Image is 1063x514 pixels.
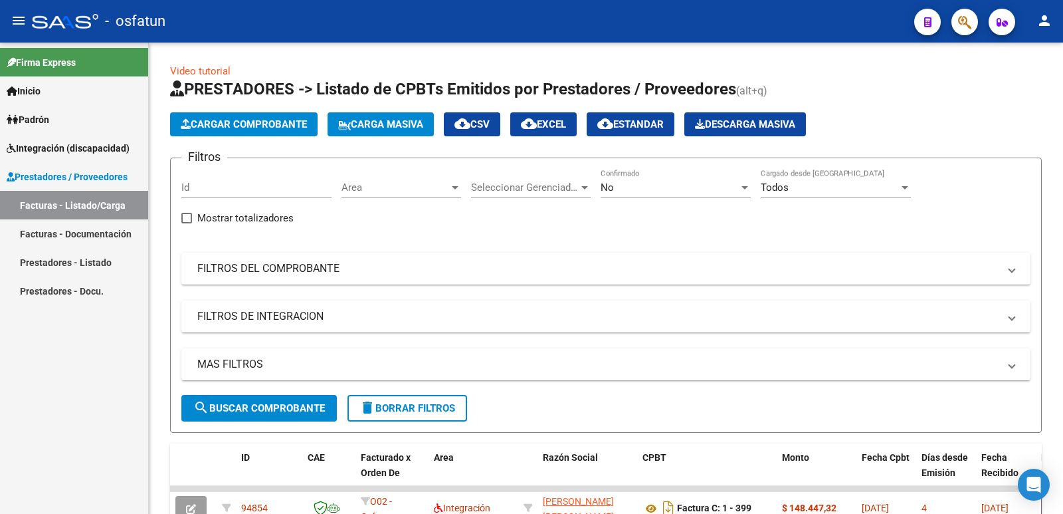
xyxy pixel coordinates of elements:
[1036,13,1052,29] mat-icon: person
[181,348,1030,380] mat-expansion-panel-header: MAS FILTROS
[782,452,809,463] span: Monto
[782,503,836,513] strong: $ 148.447,32
[7,84,41,98] span: Inicio
[197,309,999,324] mat-panel-title: FILTROS DE INTEGRACION
[181,118,307,130] span: Cargar Comprobante
[181,395,337,422] button: Buscar Comprobante
[193,402,325,414] span: Buscar Comprobante
[302,444,355,502] datatable-header-cell: CAE
[434,503,490,513] span: Integración
[193,400,209,416] mat-icon: search
[429,444,518,502] datatable-header-cell: Area
[684,112,806,136] button: Descarga Masiva
[471,182,579,193] span: Seleccionar Gerenciador
[976,444,1036,502] datatable-header-cell: Fecha Recibido
[359,402,455,414] span: Borrar Filtros
[454,118,490,130] span: CSV
[1018,469,1050,501] div: Open Intercom Messenger
[197,210,294,226] span: Mostrar totalizadores
[856,444,916,502] datatable-header-cell: Fecha Cpbt
[181,148,227,166] h3: Filtros
[7,141,130,156] span: Integración (discapacidad)
[7,170,128,184] span: Prestadores / Proveedores
[642,452,666,463] span: CPBT
[981,503,1009,513] span: [DATE]
[11,13,27,29] mat-icon: menu
[521,118,566,130] span: EXCEL
[170,80,736,98] span: PRESTADORES -> Listado de CPBTs Emitidos por Prestadores / Proveedores
[677,503,751,514] strong: Factura C: 1 - 399
[236,444,302,502] datatable-header-cell: ID
[7,112,49,127] span: Padrón
[170,65,231,77] a: Video tutorial
[359,400,375,416] mat-icon: delete
[308,452,325,463] span: CAE
[521,116,537,132] mat-icon: cloud_download
[921,452,968,478] span: Días desde Emisión
[510,112,577,136] button: EXCEL
[921,503,927,513] span: 4
[597,116,613,132] mat-icon: cloud_download
[695,118,795,130] span: Descarga Masiva
[434,452,454,463] span: Area
[601,182,614,193] span: No
[7,55,76,70] span: Firma Express
[777,444,856,502] datatable-header-cell: Monto
[338,118,423,130] span: Carga Masiva
[197,357,999,372] mat-panel-title: MAS FILTROS
[444,112,500,136] button: CSV
[341,182,449,193] span: Area
[181,301,1030,332] mat-expansion-panel-header: FILTROS DE INTEGRACION
[916,444,976,502] datatable-header-cell: Días desde Emisión
[105,7,165,36] span: - osfatun
[197,261,999,276] mat-panel-title: FILTROS DEL COMPROBANTE
[355,444,429,502] datatable-header-cell: Facturado x Orden De
[862,503,889,513] span: [DATE]
[587,112,674,136] button: Estandar
[761,182,789,193] span: Todos
[454,116,470,132] mat-icon: cloud_download
[684,112,806,136] app-download-masive: Descarga masiva de comprobantes (adjuntos)
[181,253,1030,285] mat-expansion-panel-header: FILTROS DEL COMPROBANTE
[170,112,318,136] button: Cargar Comprobante
[328,112,434,136] button: Carga Masiva
[241,452,250,463] span: ID
[981,452,1018,478] span: Fecha Recibido
[543,452,598,463] span: Razón Social
[637,444,777,502] datatable-header-cell: CPBT
[347,395,467,422] button: Borrar Filtros
[537,444,637,502] datatable-header-cell: Razón Social
[241,503,268,513] span: 94854
[862,452,910,463] span: Fecha Cpbt
[597,118,664,130] span: Estandar
[736,84,767,97] span: (alt+q)
[361,452,411,478] span: Facturado x Orden De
